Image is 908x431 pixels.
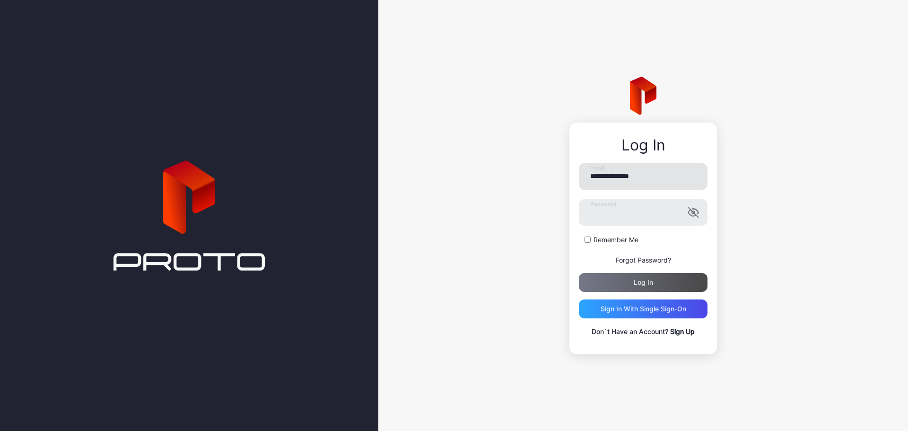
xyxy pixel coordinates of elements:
[579,326,707,337] p: Don`t Have an Account?
[579,199,707,226] input: Password
[579,163,707,190] input: Email
[670,327,695,335] a: Sign Up
[634,279,653,286] div: Log in
[579,137,707,154] div: Log In
[601,305,686,313] div: Sign in With Single Sign-On
[594,235,638,245] label: Remember Me
[688,207,699,218] button: Password
[616,256,671,264] a: Forgot Password?
[579,299,707,318] button: Sign in With Single Sign-On
[579,273,707,292] button: Log in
